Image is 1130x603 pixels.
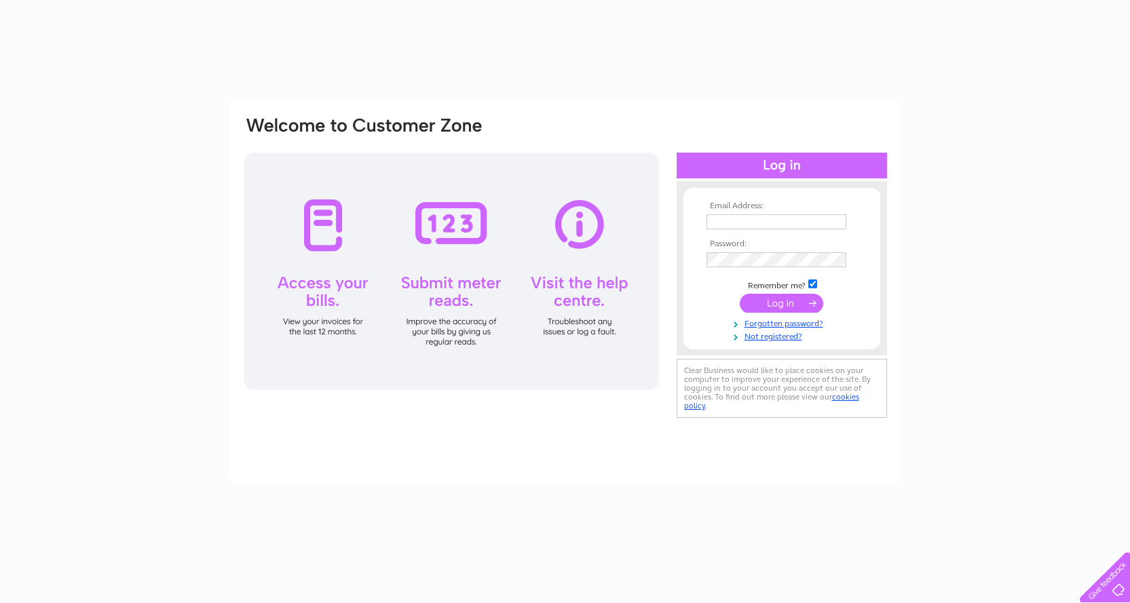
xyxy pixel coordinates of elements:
a: Forgotten password? [707,316,861,329]
th: Password: [703,239,861,249]
th: Email Address: [703,201,861,211]
input: Submit [740,294,823,313]
div: Clear Business would like to place cookies on your computer to improve your experience of the sit... [677,359,887,418]
a: Not registered? [707,329,861,342]
td: Remember me? [703,277,861,291]
a: cookies policy [684,392,859,410]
